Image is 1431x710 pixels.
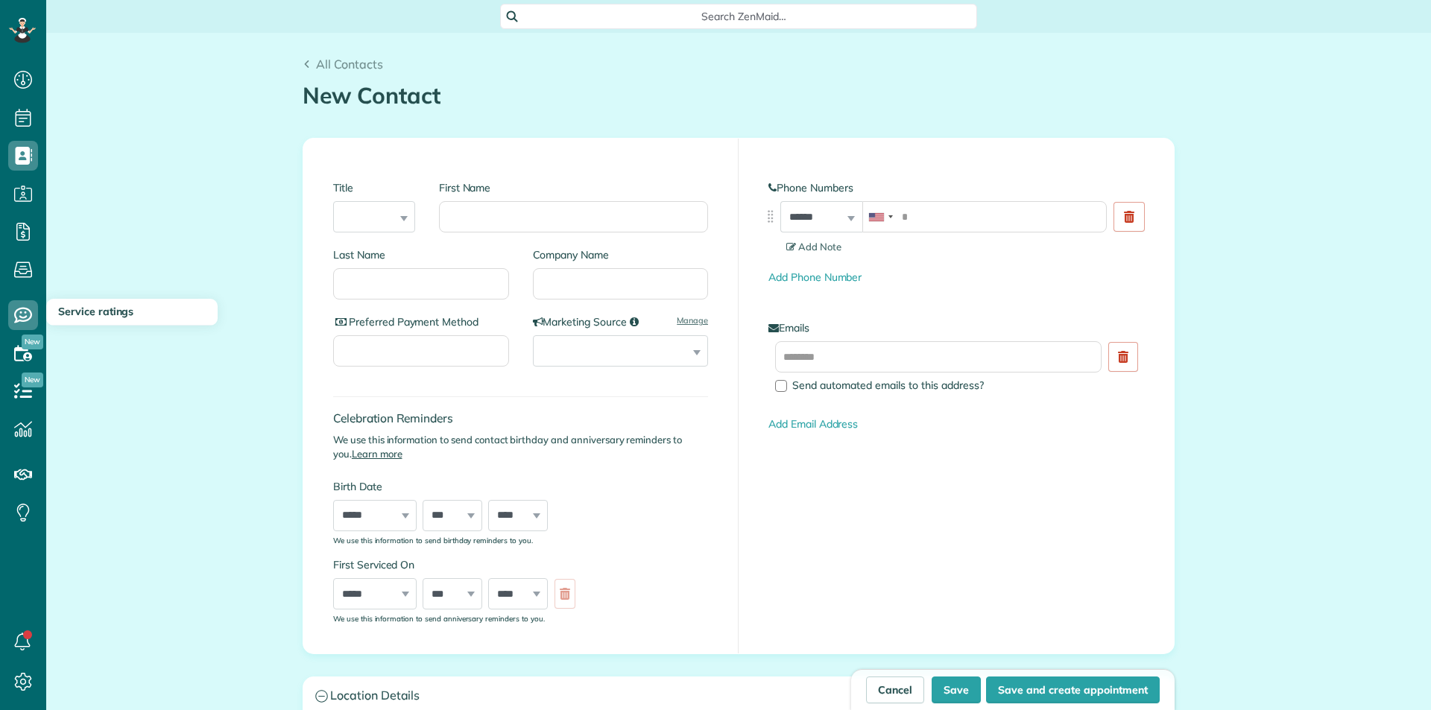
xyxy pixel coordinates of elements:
h1: New Contact [303,83,1175,108]
label: Marketing Source [533,314,709,329]
span: Service ratings [58,305,133,318]
h4: Celebration Reminders [333,412,708,425]
a: Add Phone Number [768,270,862,284]
span: New [22,373,43,387]
a: Learn more [352,448,402,460]
label: Preferred Payment Method [333,314,509,329]
label: Phone Numbers [768,180,1144,195]
a: Manage [677,314,708,326]
a: Cancel [866,676,924,703]
span: New [22,335,43,349]
label: Title [333,180,415,195]
label: First Serviced On [333,557,583,572]
div: United States: +1 [863,202,897,232]
label: Birth Date [333,479,583,494]
span: Add Note [786,241,841,253]
label: Emails [768,320,1144,335]
a: Add Email Address [768,417,858,431]
sub: We use this information to send anniversary reminders to you. [333,614,545,623]
a: All Contacts [303,55,383,73]
button: Save [932,676,981,703]
p: We use this information to send contact birthday and anniversary reminders to you. [333,433,708,461]
label: Company Name [533,247,709,262]
span: All Contacts [316,57,383,72]
label: First Name [439,180,708,195]
sub: We use this information to send birthday reminders to you. [333,536,533,545]
img: drag_indicator-119b368615184ecde3eda3c64c821f6cf29d3e2b97b89ee44bc31753036683e5.png [762,209,778,224]
button: Save and create appointment [986,676,1160,703]
span: Send automated emails to this address? [792,378,984,392]
label: Last Name [333,247,509,262]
